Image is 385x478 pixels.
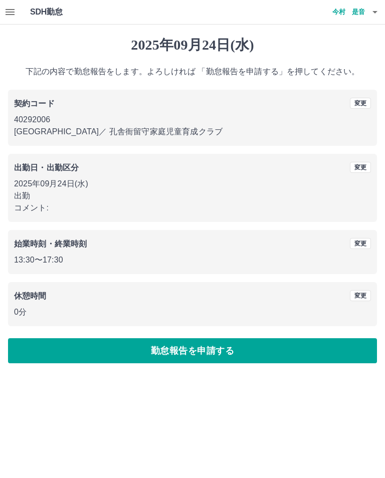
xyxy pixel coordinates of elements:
p: 下記の内容で勤怠報告をします。よろしければ 「勤怠報告を申請する」を押してください。 [8,66,377,78]
p: 0分 [14,306,371,318]
b: 契約コード [14,99,55,108]
b: 始業時刻・終業時刻 [14,240,87,248]
button: 変更 [350,290,371,301]
button: 勤怠報告を申請する [8,338,377,363]
b: 休憩時間 [14,292,47,300]
h1: 2025年09月24日(水) [8,37,377,54]
p: コメント: [14,202,371,214]
button: 変更 [350,98,371,109]
button: 変更 [350,162,371,173]
b: 出勤日・出勤区分 [14,163,79,172]
p: 40292006 [14,114,371,126]
p: [GEOGRAPHIC_DATA] ／ 孔舎衙留守家庭児童育成クラブ [14,126,371,138]
p: 13:30 〜 17:30 [14,254,371,266]
p: 出勤 [14,190,371,202]
p: 2025年09月24日(水) [14,178,371,190]
button: 変更 [350,238,371,249]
